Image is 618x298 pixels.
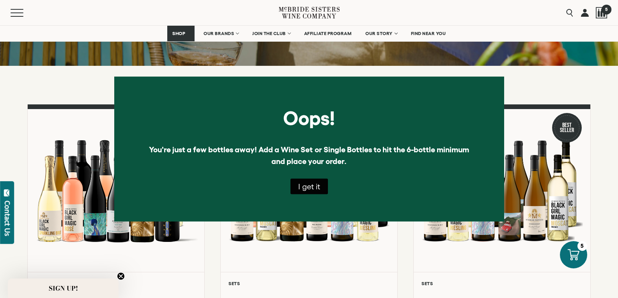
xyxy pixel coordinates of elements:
h6: Sets [228,281,390,286]
span: OUR STORY [365,31,393,36]
span: FIND NEAR YOU [411,31,446,36]
a: JOIN THE CLUB [247,26,295,41]
button: Close teaser [117,272,125,280]
h6: Sets [421,281,583,286]
div: Oops! [142,104,477,132]
span: SIGN UP! [49,284,78,293]
span: 5 [601,4,611,14]
span: SHOP [172,31,186,36]
a: OUR BRANDS [198,26,243,41]
div: SIGN UP!Close teaser [8,279,119,298]
div: Contact Us [4,201,11,236]
div: 5 [577,241,587,251]
a: AFFILIATE PROGRAM [299,26,357,41]
li: You're just a few bottles away! Add a Wine Set or Single Bottles to hit the 6-bottle minimum and ... [142,144,477,167]
span: OUR BRANDS [204,31,234,36]
a: SHOP [167,26,195,41]
a: OUR STORY [360,26,402,41]
button: I get it [290,179,328,194]
a: FIND NEAR YOU [406,26,451,41]
span: AFFILIATE PROGRAM [304,31,352,36]
span: JOIN THE CLUB [252,31,286,36]
button: Mobile Menu Trigger [11,9,39,17]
